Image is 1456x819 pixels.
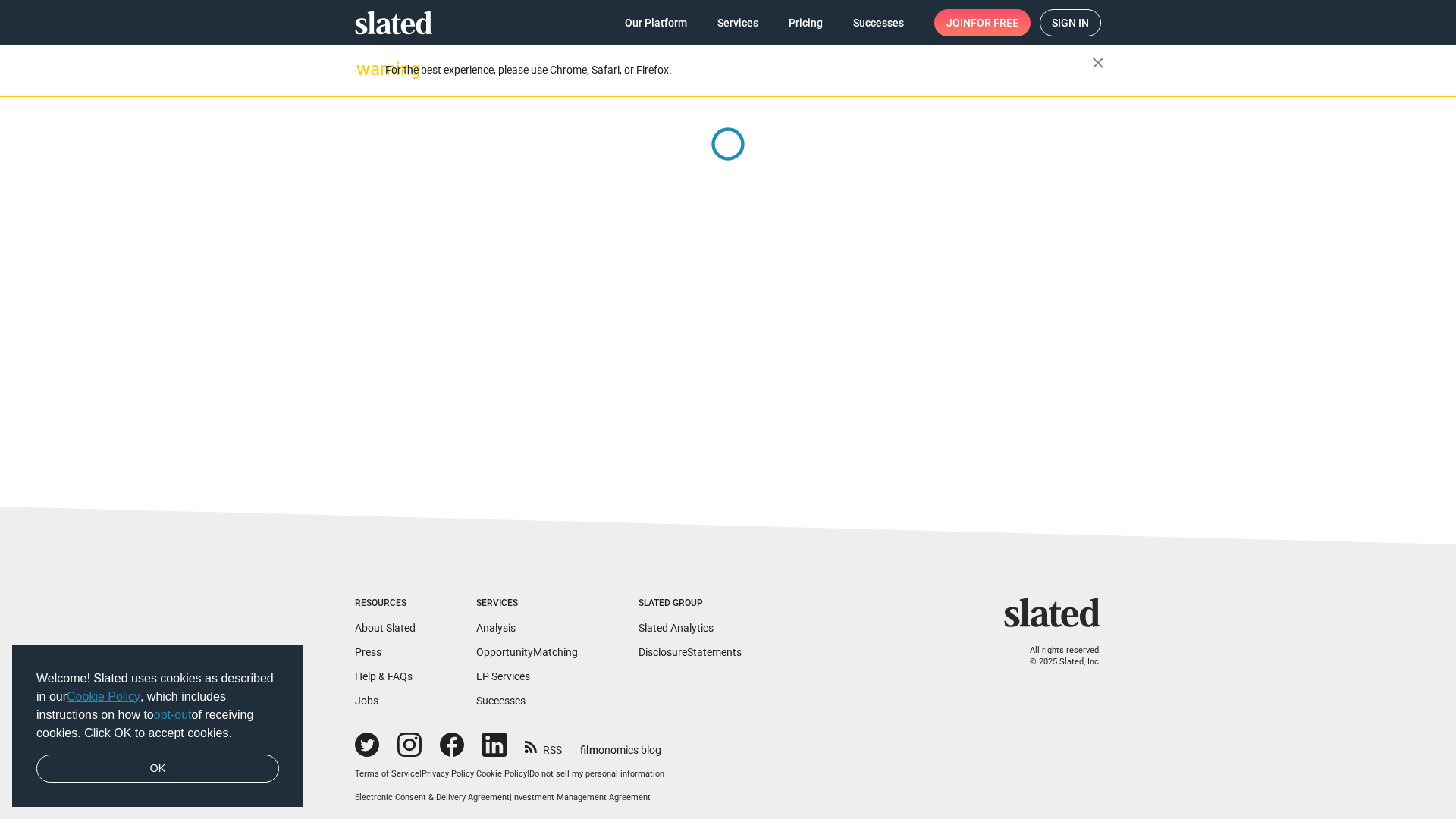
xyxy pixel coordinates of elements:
[512,792,651,802] a: Investment Management Agreement
[717,9,758,36] span: Services
[385,60,1092,80] div: For the best experience, please use Chrome, Safari, or Firefox.
[355,769,419,779] a: Terms of Service
[510,792,512,802] span: |
[934,9,1031,36] a: Joinfor free
[356,60,375,78] mat-icon: warning
[355,670,413,682] a: Help & FAQs
[580,744,598,756] span: film
[36,670,279,742] span: Welcome! Slated uses cookies as described in our , which includes instructions on how to of recei...
[971,9,1018,36] span: for free
[639,622,714,634] a: Slated Analytics
[476,598,578,610] div: Services
[36,755,279,783] a: dismiss cookie message
[422,769,474,779] a: Privacy Policy
[1040,9,1101,36] a: Sign in
[12,645,303,808] div: cookieconsent
[355,622,416,634] a: About Slated
[355,695,378,707] a: Jobs
[476,670,530,682] a: EP Services
[841,9,916,36] a: Successes
[946,9,1018,36] span: Join
[625,9,687,36] span: Our Platform
[777,9,835,36] a: Pricing
[580,731,661,758] a: filmonomics blog
[154,708,192,721] a: opt-out
[529,769,664,780] button: Do not sell my personal information
[639,646,742,658] a: DisclosureStatements
[1052,10,1089,36] span: Sign in
[476,622,516,634] a: Analysis
[1014,645,1101,667] p: All rights reserved. © 2025 Slated, Inc.
[355,598,416,610] div: Resources
[789,9,823,36] span: Pricing
[355,792,510,802] a: Electronic Consent & Delivery Agreement
[476,646,578,658] a: OpportunityMatching
[476,769,527,779] a: Cookie Policy
[355,646,381,658] a: Press
[476,695,526,707] a: Successes
[639,598,742,610] div: Slated Group
[853,9,904,36] span: Successes
[527,769,529,779] span: |
[525,734,562,758] a: RSS
[705,9,770,36] a: Services
[419,769,422,779] span: |
[67,690,140,703] a: Cookie Policy
[613,9,699,36] a: Our Platform
[1089,54,1107,72] mat-icon: close
[474,769,476,779] span: |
